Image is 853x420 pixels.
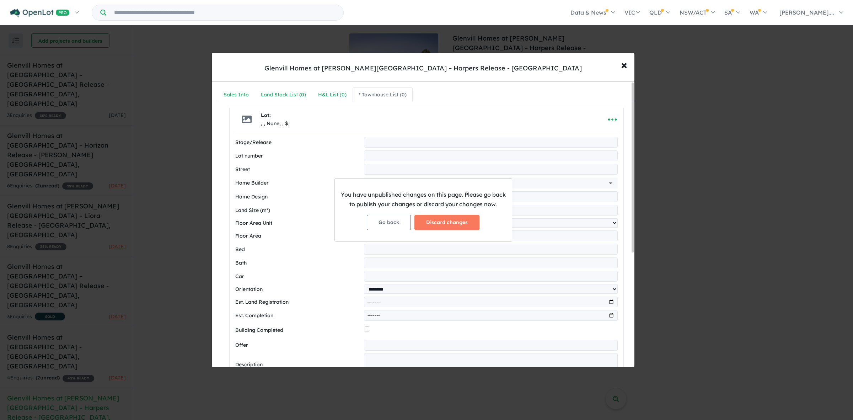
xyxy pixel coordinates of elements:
img: Openlot PRO Logo White [10,9,70,17]
span: [PERSON_NAME].... [779,9,834,16]
button: Discard changes [414,215,479,230]
input: Try estate name, suburb, builder or developer [108,5,342,20]
button: Go back [367,215,411,230]
p: You have unpublished changes on this page. Please go back to publish your changes or discard your... [340,190,506,209]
